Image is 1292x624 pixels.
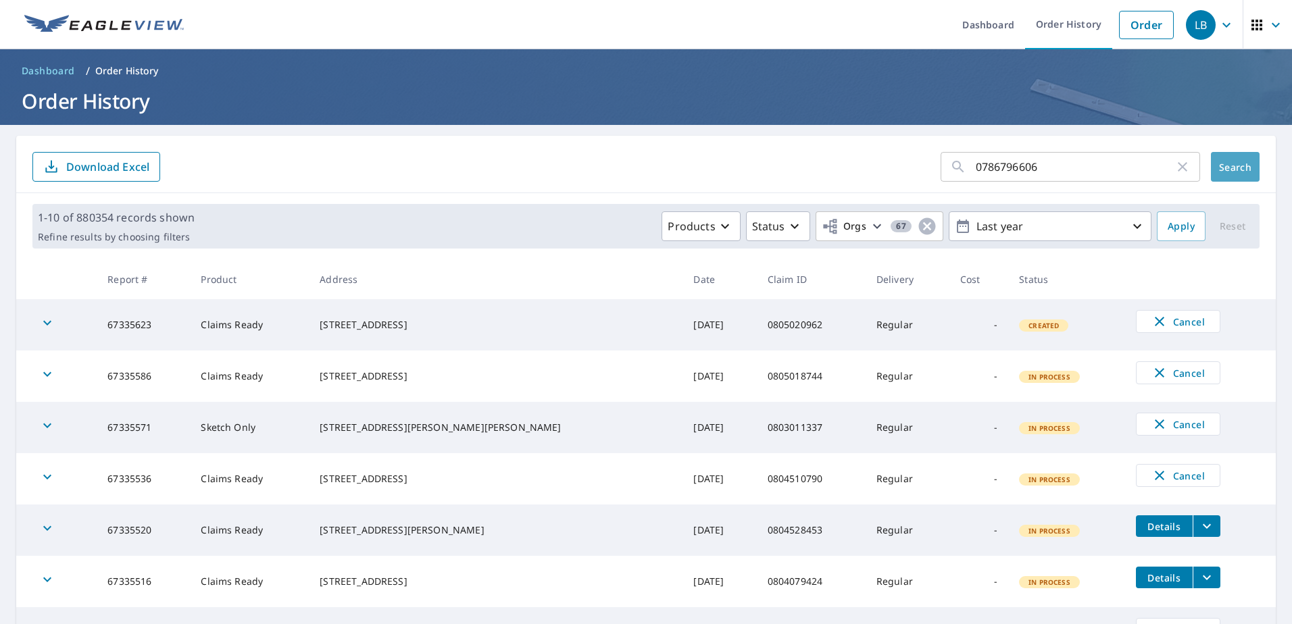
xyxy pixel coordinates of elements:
[1144,520,1185,533] span: Details
[190,453,309,504] td: Claims Ready
[190,299,309,350] td: Claims Ready
[1136,567,1193,588] button: detailsBtn-67335516
[866,259,949,299] th: Delivery
[976,148,1174,186] input: Address, Report #, Claim ID, etc.
[1136,413,1220,436] button: Cancel
[1020,321,1067,330] span: Created
[746,211,810,241] button: Status
[752,218,785,234] p: Status
[682,402,756,453] td: [DATE]
[757,299,866,350] td: 0805020962
[682,299,756,350] td: [DATE]
[949,259,1009,299] th: Cost
[866,504,949,556] td: Regular
[949,402,1009,453] td: -
[682,556,756,607] td: [DATE]
[190,350,309,402] td: Claims Ready
[1211,152,1260,182] button: Search
[1168,218,1195,235] span: Apply
[320,318,672,332] div: [STREET_ADDRESS]
[95,64,159,78] p: Order History
[1020,475,1078,484] span: In Process
[32,152,160,182] button: Download Excel
[320,369,672,383] div: [STREET_ADDRESS]
[1150,365,1206,381] span: Cancel
[1157,211,1206,241] button: Apply
[1020,372,1078,382] span: In Process
[97,299,190,350] td: 67335623
[866,556,949,607] td: Regular
[86,63,90,79] li: /
[949,504,1009,556] td: -
[190,504,309,556] td: Claims Ready
[757,402,866,453] td: 0803011337
[866,299,949,350] td: Regular
[1020,423,1078,433] span: In Process
[816,211,943,241] button: Orgs67
[1150,416,1206,432] span: Cancel
[1136,310,1220,333] button: Cancel
[320,472,672,486] div: [STREET_ADDRESS]
[949,556,1009,607] td: -
[97,504,190,556] td: 67335520
[1193,515,1220,537] button: filesDropdownBtn-67335520
[190,402,309,453] td: Sketch Only
[1150,313,1206,330] span: Cancel
[757,556,866,607] td: 0804079424
[822,218,867,235] span: Orgs
[891,222,912,231] span: 67
[97,259,190,299] th: Report #
[1144,571,1185,584] span: Details
[1186,10,1216,40] div: LB
[1136,361,1220,384] button: Cancel
[866,453,949,504] td: Regular
[866,350,949,402] td: Regular
[682,350,756,402] td: [DATE]
[1193,567,1220,588] button: filesDropdownBtn-67335516
[682,453,756,504] td: [DATE]
[190,259,309,299] th: Product
[1119,11,1174,39] a: Order
[757,504,866,556] td: 0804528453
[1020,577,1078,587] span: In Process
[24,15,184,35] img: EV Logo
[949,453,1009,504] td: -
[1222,161,1249,174] span: Search
[320,575,672,588] div: [STREET_ADDRESS]
[949,211,1151,241] button: Last year
[320,421,672,434] div: [STREET_ADDRESS][PERSON_NAME][PERSON_NAME]
[1020,526,1078,536] span: In Process
[97,556,190,607] td: 67335516
[668,218,715,234] p: Products
[1150,467,1206,484] span: Cancel
[1008,259,1125,299] th: Status
[190,556,309,607] td: Claims Ready
[757,453,866,504] td: 0804510790
[320,523,672,537] div: [STREET_ADDRESS][PERSON_NAME]
[866,402,949,453] td: Regular
[1136,515,1193,537] button: detailsBtn-67335520
[949,299,1009,350] td: -
[97,350,190,402] td: 67335586
[1136,464,1220,487] button: Cancel
[97,453,190,504] td: 67335536
[662,211,740,241] button: Products
[66,159,149,174] p: Download Excel
[309,259,682,299] th: Address
[38,209,195,226] p: 1-10 of 880354 records shown
[682,259,756,299] th: Date
[757,259,866,299] th: Claim ID
[682,504,756,556] td: [DATE]
[16,60,1276,82] nav: breadcrumb
[97,402,190,453] td: 67335571
[949,350,1009,402] td: -
[38,231,195,243] p: Refine results by choosing filters
[757,350,866,402] td: 0805018744
[16,87,1276,115] h1: Order History
[22,64,75,78] span: Dashboard
[971,215,1129,238] p: Last year
[16,60,80,82] a: Dashboard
